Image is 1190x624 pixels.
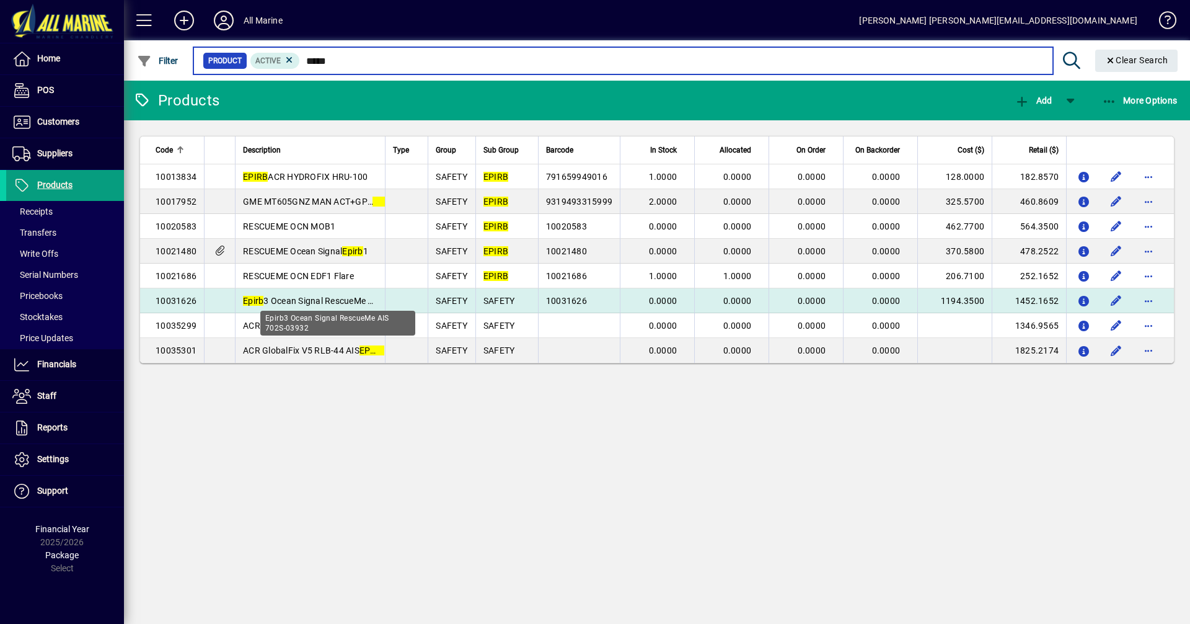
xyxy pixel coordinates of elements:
[650,143,677,157] span: In Stock
[1011,89,1055,112] button: Add
[243,197,397,207] span: GME MT605GNZ MAN ACT+GPS
[6,43,124,74] a: Home
[649,246,677,256] span: 0.0000
[164,9,204,32] button: Add
[204,9,244,32] button: Profile
[859,11,1137,30] div: [PERSON_NAME] [PERSON_NAME][EMAIL_ADDRESS][DOMAIN_NAME]
[6,201,124,222] a: Receipts
[12,207,53,216] span: Receipts
[37,422,68,432] span: Reports
[723,345,752,355] span: 0.0000
[1139,341,1158,360] button: More options
[6,243,124,264] a: Write Offs
[342,246,363,256] em: Epirb
[1105,55,1168,65] span: Clear Search
[798,197,826,207] span: 0.0000
[6,222,124,243] a: Transfers
[1106,291,1126,311] button: Edit
[255,56,281,65] span: Active
[156,143,196,157] div: Code
[1029,143,1059,157] span: Retail ($)
[649,296,677,306] span: 0.0000
[37,85,54,95] span: POS
[1102,96,1178,105] span: More Options
[243,143,281,157] span: Description
[156,345,196,355] span: 10035301
[133,91,219,110] div: Products
[436,296,467,306] span: SAFETY
[992,164,1066,189] td: 182.8570
[243,172,368,182] span: ACR HYDROFIX HRU-100
[436,246,467,256] span: SAFETY
[6,349,124,380] a: Financials
[1106,316,1126,336] button: Edit
[436,143,456,157] span: Group
[436,172,467,182] span: SAFETY
[483,221,508,231] em: EPIRB
[243,143,377,157] div: Description
[872,321,901,331] span: 0.0000
[35,524,89,534] span: Financial Year
[483,197,508,207] em: EPIRB
[872,271,901,281] span: 0.0000
[649,221,677,231] span: 0.0000
[798,296,826,306] span: 0.0000
[156,296,196,306] span: 10031626
[6,107,124,138] a: Customers
[436,221,467,231] span: SAFETY
[156,321,196,331] span: 10035299
[1139,216,1158,236] button: More options
[250,53,300,69] mat-chip: Activation Status: Active
[359,345,384,355] em: EPIRB
[649,197,677,207] span: 2.0000
[720,143,751,157] span: Allocated
[855,143,900,157] span: On Backorder
[260,311,415,336] div: Epirb3 Ocean Signal RescueMe AIS 702S-03932
[798,246,826,256] span: 0.0000
[137,56,178,66] span: Filter
[872,172,901,182] span: 0.0000
[6,444,124,475] a: Settings
[723,172,752,182] span: 0.0000
[243,321,402,331] span: ACR Globalfix Pro V6 406 RLS Cat2
[851,143,911,157] div: On Backorder
[37,486,68,496] span: Support
[1139,316,1158,336] button: More options
[1015,96,1052,105] span: Add
[628,143,688,157] div: In Stock
[243,271,354,281] span: RESCUEME OCN EDF1 Flare
[917,239,992,264] td: 370.5800
[1106,241,1126,261] button: Edit
[12,270,78,280] span: Serial Numbers
[546,143,612,157] div: Barcode
[156,143,173,157] span: Code
[6,476,124,507] a: Support
[1139,167,1158,187] button: More options
[244,11,283,30] div: All Marine
[12,312,63,322] span: Stocktakes
[1106,341,1126,360] button: Edit
[1139,266,1158,286] button: More options
[483,296,515,306] span: SAFETY
[723,197,752,207] span: 0.0000
[37,148,73,158] span: Suppliers
[546,271,587,281] span: 10021686
[872,197,901,207] span: 0.0000
[156,172,196,182] span: 10013834
[992,189,1066,214] td: 460.8609
[156,197,196,207] span: 10017952
[37,454,69,464] span: Settings
[12,249,58,259] span: Write Offs
[702,143,762,157] div: Allocated
[798,172,826,182] span: 0.0000
[546,172,607,182] span: 791659949016
[1139,291,1158,311] button: More options
[6,328,124,349] a: Price Updates
[436,197,467,207] span: SAFETY
[1106,192,1126,212] button: Edit
[992,214,1066,239] td: 564.3500
[6,381,124,412] a: Staff
[12,333,73,343] span: Price Updates
[917,264,992,288] td: 206.7100
[483,271,508,281] em: EPIRB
